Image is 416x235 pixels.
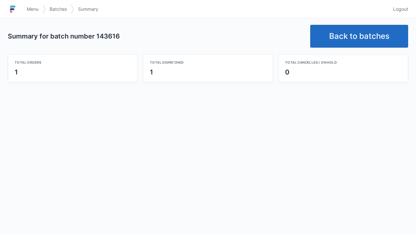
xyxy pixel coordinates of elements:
img: logo-small.jpg [8,4,18,14]
img: svg> [42,1,46,17]
div: 1 [15,68,131,77]
div: Total dispatched [150,60,266,65]
img: svg> [71,1,74,17]
div: 1 [150,68,266,77]
span: Menu [27,6,39,12]
a: Back to batches [310,25,408,48]
a: Batches [46,3,71,15]
span: Batches [50,6,67,12]
a: Menu [23,3,42,15]
div: Total cancelled / on hold [285,60,401,65]
a: Logout [389,3,408,15]
a: Summary [74,3,102,15]
span: Summary [78,6,98,12]
div: 0 [285,68,401,77]
h2: Summary for batch number 143616 [8,32,305,41]
div: Total orders [15,60,131,65]
span: Logout [393,6,408,12]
